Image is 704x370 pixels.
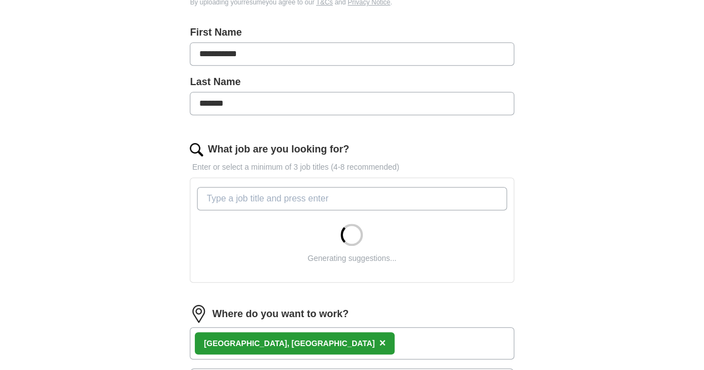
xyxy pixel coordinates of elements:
[197,187,506,210] input: Type a job title and press enter
[204,338,375,349] div: [GEOGRAPHIC_DATA], [GEOGRAPHIC_DATA]
[379,337,386,349] span: ×
[190,75,514,90] label: Last Name
[190,143,203,156] img: search.png
[190,25,514,40] label: First Name
[190,305,208,323] img: location.png
[208,142,349,157] label: What job are you looking for?
[308,253,397,264] div: Generating suggestions...
[379,335,386,352] button: ×
[212,307,348,322] label: Where do you want to work?
[190,161,514,173] p: Enter or select a minimum of 3 job titles (4-8 recommended)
